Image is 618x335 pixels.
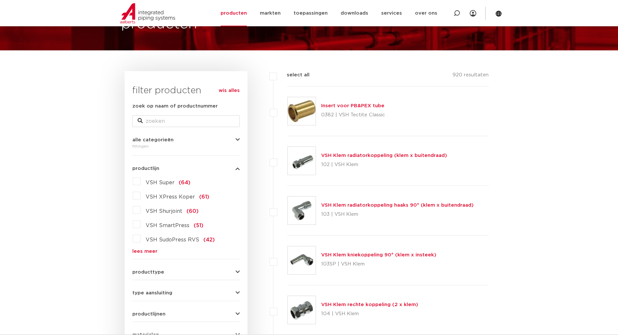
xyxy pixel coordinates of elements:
[132,137,174,142] span: alle categorieën
[321,103,384,108] a: Insert voor PB&PEX tube
[203,237,215,242] span: (42)
[219,87,240,95] a: wis alles
[132,249,240,254] a: lees meer
[277,71,309,79] label: select all
[132,166,159,171] span: productlijn
[146,223,189,228] span: VSH SmartPress
[321,259,436,269] p: 103SP | VSH Klem
[321,160,447,170] p: 102 | VSH Klem
[199,194,209,200] span: (61)
[288,147,316,175] img: Thumbnail for VSH Klem radiatorkoppeling (klem x buitendraad)
[132,142,240,150] div: fittingen
[321,309,418,319] p: 104 | VSH Klem
[132,166,240,171] button: productlijn
[321,252,436,257] a: VSH Klem kniekoppeling 90° (klem x insteek)
[321,302,418,307] a: VSH Klem rechte koppeling (2 x klem)
[194,223,203,228] span: (51)
[132,137,240,142] button: alle categorieën
[132,270,240,275] button: producttype
[146,180,175,185] span: VSH Super
[453,71,489,81] p: 920 resultaten
[288,197,316,225] img: Thumbnail for VSH Klem radiatorkoppeling haaks 90° (klem x buitendraad)
[321,110,385,120] p: 0382 | VSH Tectite Classic
[321,203,474,208] a: VSH Klem radiatorkoppeling haaks 90° (klem x buitendraad)
[146,194,195,200] span: VSH XPress Koper
[187,209,199,214] span: (60)
[132,290,240,295] button: type aansluiting
[132,290,172,295] span: type aansluiting
[132,312,240,316] button: productlijnen
[321,209,474,220] p: 103 | VSH Klem
[132,115,240,127] input: zoeken
[321,153,447,158] a: VSH Klem radiatorkoppeling (klem x buitendraad)
[132,102,218,110] label: zoek op naam of productnummer
[132,312,165,316] span: productlijnen
[288,97,316,125] img: Thumbnail for Insert voor PB&PEX tube
[288,246,316,274] img: Thumbnail for VSH Klem kniekoppeling 90° (klem x insteek)
[132,84,240,97] h3: filter producten
[179,180,190,185] span: (64)
[146,209,182,214] span: VSH Shurjoint
[288,296,316,324] img: Thumbnail for VSH Klem rechte koppeling (2 x klem)
[146,237,199,242] span: VSH SudoPress RVS
[132,270,164,275] span: producttype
